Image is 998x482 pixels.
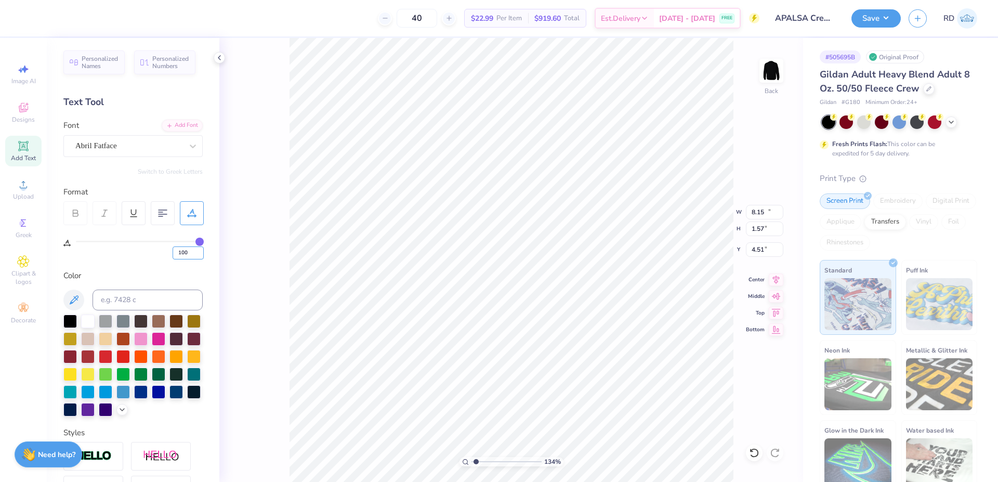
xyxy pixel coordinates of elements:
[820,235,870,251] div: Rhinestones
[824,265,852,276] span: Standard
[824,345,850,356] span: Neon Ink
[906,278,973,330] img: Puff Ink
[865,98,917,107] span: Minimum Order: 24 +
[820,98,836,107] span: Gildan
[13,192,34,201] span: Upload
[906,345,967,356] span: Metallic & Glitter Ink
[746,293,765,300] span: Middle
[471,13,493,24] span: $22.99
[832,140,887,148] strong: Fresh Prints Flash:
[851,9,901,28] button: Save
[93,290,203,310] input: e.g. 7428 c
[820,193,870,209] div: Screen Print
[864,214,906,230] div: Transfers
[906,358,973,410] img: Metallic & Glitter Ink
[5,269,42,286] span: Clipart & logos
[820,68,970,95] span: Gildan Adult Heavy Blend Adult 8 Oz. 50/50 Fleece Crew
[143,450,179,463] img: Shadow
[842,98,860,107] span: # G180
[746,326,765,333] span: Bottom
[63,120,79,132] label: Font
[906,265,928,276] span: Puff Ink
[820,173,977,185] div: Print Type
[820,214,861,230] div: Applique
[11,154,36,162] span: Add Text
[943,12,954,24] span: RD
[824,425,884,436] span: Glow in the Dark Ink
[941,214,966,230] div: Foil
[12,115,35,124] span: Designs
[767,8,844,29] input: Untitled Design
[496,13,522,24] span: Per Item
[659,13,715,24] span: [DATE] - [DATE]
[866,50,924,63] div: Original Proof
[16,231,32,239] span: Greek
[63,427,203,439] div: Styles
[824,278,891,330] img: Standard
[544,457,561,466] span: 134 %
[601,13,640,24] span: Est. Delivery
[765,86,778,96] div: Back
[82,55,119,70] span: Personalized Names
[162,120,203,132] div: Add Font
[820,50,861,63] div: # 505695B
[75,450,112,462] img: Stroke
[873,193,923,209] div: Embroidery
[564,13,580,24] span: Total
[11,316,36,324] span: Decorate
[152,55,189,70] span: Personalized Numbers
[11,77,36,85] span: Image AI
[957,8,977,29] img: Rommel Del Rosario
[397,9,437,28] input: – –
[63,270,203,282] div: Color
[63,95,203,109] div: Text Tool
[761,60,782,81] img: Back
[906,425,954,436] span: Water based Ink
[746,309,765,317] span: Top
[721,15,732,22] span: FREE
[138,167,203,176] button: Switch to Greek Letters
[534,13,561,24] span: $919.60
[824,358,891,410] img: Neon Ink
[832,139,960,158] div: This color can be expedited for 5 day delivery.
[38,450,75,460] strong: Need help?
[909,214,938,230] div: Vinyl
[943,8,977,29] a: RD
[926,193,976,209] div: Digital Print
[746,276,765,283] span: Center
[63,186,204,198] div: Format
